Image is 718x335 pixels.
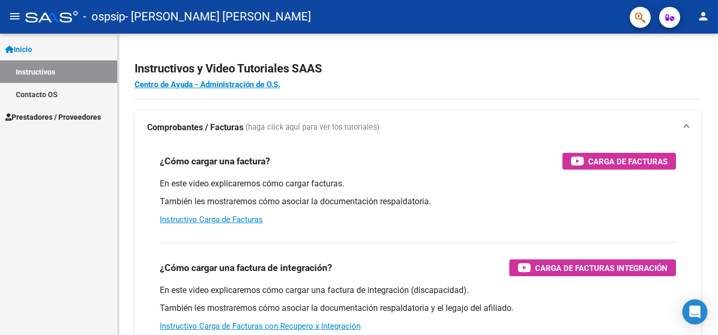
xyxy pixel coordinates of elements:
button: Carga de Facturas [562,153,676,170]
span: Prestadores / Proveedores [5,111,101,123]
mat-expansion-panel-header: Comprobantes / Facturas (haga click aquí para ver los tutoriales) [135,111,701,144]
h2: Instructivos y Video Tutoriales SAAS [135,59,701,79]
h3: ¿Cómo cargar una factura de integración? [160,260,332,275]
span: Carga de Facturas Integración [535,261,668,275]
span: (haga click aquí para ver los tutoriales) [245,122,379,133]
span: Inicio [5,44,32,55]
a: Centro de Ayuda - Administración de O.S. [135,80,280,89]
p: También les mostraremos cómo asociar la documentación respaldatoria. [160,196,676,207]
a: Instructivo Carga de Facturas con Recupero x Integración [160,321,361,331]
p: En este video explicaremos cómo cargar una factura de integración (discapacidad). [160,285,676,296]
a: Instructivo Carga de Facturas [160,215,263,224]
mat-icon: menu [8,10,21,23]
h3: ¿Cómo cargar una factura? [160,154,270,169]
div: Open Intercom Messenger [682,299,707,324]
span: - ospsip [83,5,125,28]
p: También les mostraremos cómo asociar la documentación respaldatoria y el legajo del afiliado. [160,302,676,314]
span: Carga de Facturas [588,155,668,168]
span: - [PERSON_NAME] [PERSON_NAME] [125,5,311,28]
p: En este video explicaremos cómo cargar facturas. [160,178,676,190]
button: Carga de Facturas Integración [509,259,676,276]
mat-icon: person [697,10,710,23]
strong: Comprobantes / Facturas [147,122,243,133]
